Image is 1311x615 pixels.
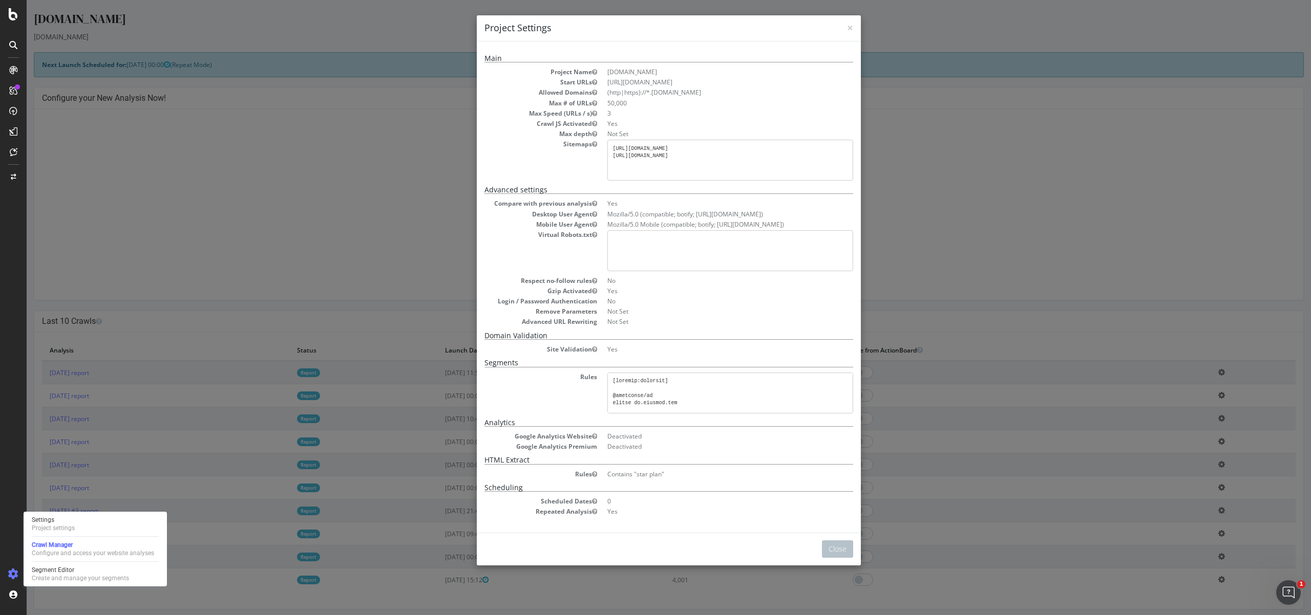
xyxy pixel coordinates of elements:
[458,307,570,316] dt: Remove Parameters
[581,497,827,506] dd: 0
[581,220,827,229] dd: Mozilla/5.0 Mobile (compatible; botify; [URL][DOMAIN_NAME])
[458,456,827,464] h5: HTML Extract
[458,470,570,478] dt: Rules
[458,140,570,148] dt: Sitemaps
[820,20,827,35] span: ×
[581,109,827,118] dd: 3
[458,78,570,86] dt: Start URLs
[28,565,163,583] a: Segment EditorCreate and manage your segments
[160,4,180,24] button: Home
[581,199,827,208] dd: Yes
[458,186,827,194] h5: Advanced settings
[1276,580,1301,605] iframe: Intercom live chat
[16,292,188,332] div: If you're seeing -153 errors frequently in your crawl, it suggests there may be connectivity or s...
[458,345,570,354] dt: Site Validation
[16,207,155,225] b: Common causes of network errors include:
[65,335,73,343] button: Start recording
[458,287,570,295] dt: Gzip Activated
[1297,580,1305,588] span: 1
[581,432,827,441] dd: Deactivated
[32,524,75,532] div: Project settings
[581,317,827,326] dd: Not Set
[9,314,196,331] textarea: Message…
[581,99,827,107] dd: 50,000
[581,297,827,305] dd: No
[458,119,570,128] dt: Crawl JS Activated
[581,307,827,316] dd: Not Set
[29,6,46,22] img: Profile image for Customer Support
[32,541,154,549] div: Crawl Manager
[581,372,827,413] pre: [loremip:dolorsit] @ametconse/ad elitse do.eiusmod.tem @incididun/utlabor etdolo magnaal.enimadm....
[16,141,188,202] div: Since -153 follows this numbering pattern, it's likely a similar network-level issue where our cr...
[458,220,570,229] dt: Mobile User Agent
[32,549,154,557] div: Configure and access your website analyses
[16,117,162,135] b: -151: The HTTP response had no content in its body
[458,332,827,340] h5: Domain Validation
[7,4,26,24] button: go back
[458,199,570,208] dt: Compare with previous analysis
[458,484,827,492] h5: Scheduling
[458,432,570,441] dt: Google Analytics Website
[458,109,570,118] dt: Max Speed (URLs / s)
[581,68,827,76] dd: [DOMAIN_NAME]
[458,442,570,451] dt: Google Analytics Premium
[458,230,570,239] dt: Virtual Robots.txt
[458,21,827,35] h4: Project Settings
[16,247,188,257] div: • Connection errors
[32,335,40,343] button: Gif picker
[581,78,827,86] dd: [URL][DOMAIN_NAME]
[16,335,24,343] button: Emoji picker
[50,5,123,13] h1: Customer Support
[32,574,129,582] div: Create and manage your segments
[581,119,827,128] dd: Yes
[458,297,570,305] dt: Login / Password Authentication
[16,232,188,242] div: • DNS problems
[16,277,188,287] div: • Server connection issues
[458,54,827,62] h5: Main
[8,25,197,339] div: Customer Support says…
[32,566,129,574] div: Segment Editor
[458,372,570,381] dt: Rules
[458,359,827,367] h5: Segments
[458,317,570,326] dt: Advanced URL Rewriting
[581,287,827,295] dd: Yes
[458,88,570,97] dt: Allowed Domains
[581,140,827,181] pre: [URL][DOMAIN_NAME] [URL][DOMAIN_NAME]
[458,68,570,76] dt: Project Name
[458,99,570,107] dt: Max # of URLs
[28,515,163,533] a: SettingsProject settings
[581,442,827,451] dd: Deactivated
[32,516,75,524] div: Settings
[581,507,827,516] dd: Yes
[8,25,197,338] div: I don't see HTTP Code -153 specifically listed in our network error codes documentation. However,...
[176,331,192,347] button: Send a message…
[581,345,827,354] dd: Yes
[16,262,188,272] div: • Timeouts
[581,88,827,97] li: (http|https)://*.[DOMAIN_NAME]
[89,72,97,80] a: Source reference 9276108:
[458,497,570,506] dt: Scheduled Dates
[581,276,827,285] dd: No
[458,276,570,285] dt: Respect no-follow rules
[458,419,827,427] h5: Analytics
[581,470,827,478] dd: Contains "star plan"
[28,540,163,558] a: Crawl ManagerConfigure and access your website analyses
[795,540,827,558] button: Close
[16,31,188,81] div: I don't see HTTP Code -153 specifically listed in our network error codes documentation. However,...
[50,13,128,23] p: The team can also help
[581,210,827,218] dd: Mozilla/5.0 (compatible; botify; [URL][DOMAIN_NAME])
[458,507,570,516] dt: Repeated Analysis
[16,86,188,136] div: Our network error codes are all negative numbers that indicate the crawler couldn't get any reply...
[458,129,570,138] dt: Max depth
[49,335,57,343] button: Upload attachment
[458,210,570,218] dt: Desktop User Agent
[180,4,198,23] div: Close
[581,129,827,138] dd: Not Set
